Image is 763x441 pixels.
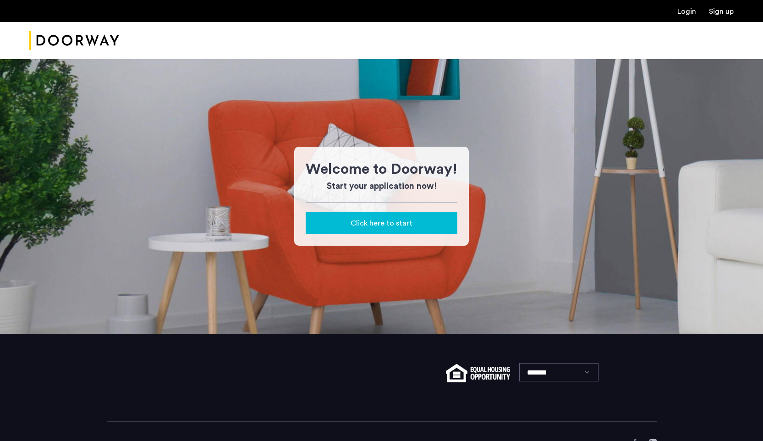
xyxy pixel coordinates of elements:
[306,180,457,193] h3: Start your application now!
[709,8,734,15] a: Registration
[306,212,457,234] button: button
[677,8,696,15] a: Login
[29,23,119,58] a: Cazamio Logo
[29,23,119,58] img: logo
[446,364,510,382] img: equal-housing.png
[306,158,457,180] h1: Welcome to Doorway!
[519,363,598,381] select: Language select
[351,218,412,229] span: Click here to start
